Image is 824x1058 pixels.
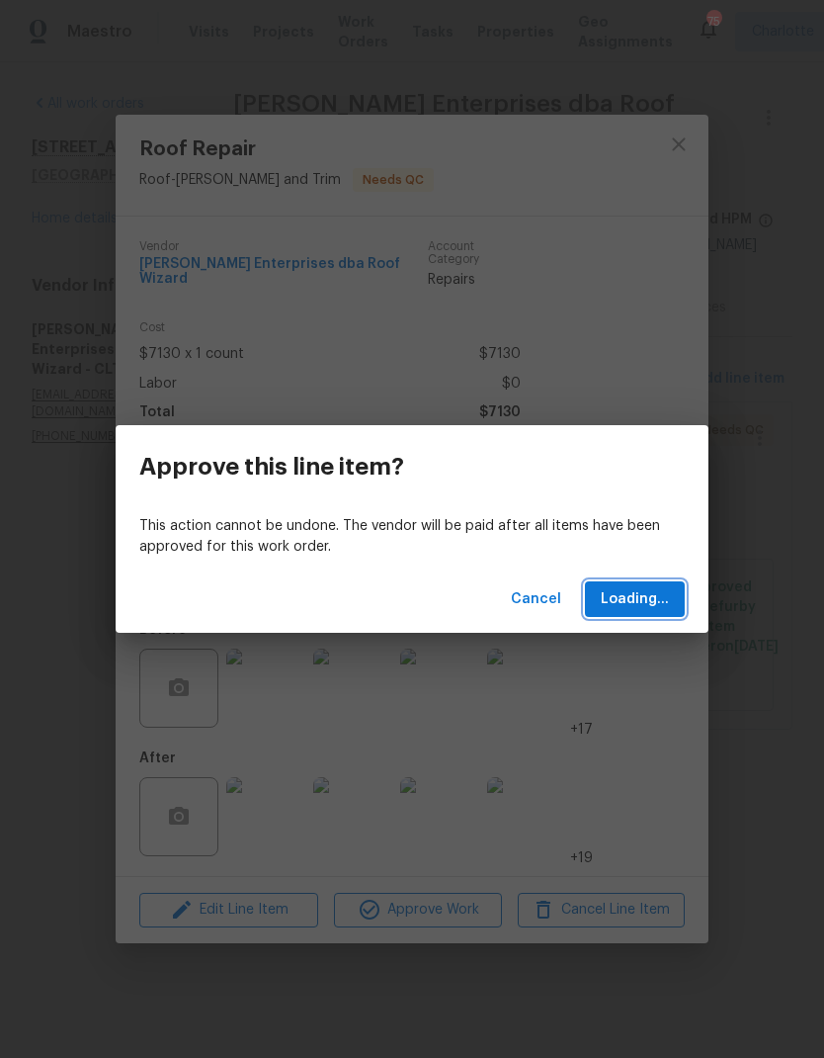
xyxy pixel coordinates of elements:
button: Cancel [503,581,569,618]
h3: Approve this line item? [139,453,404,481]
span: Cancel [511,587,561,612]
p: This action cannot be undone. The vendor will be paid after all items have been approved for this... [139,516,685,558]
button: Loading... [585,581,685,618]
span: Loading... [601,587,669,612]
